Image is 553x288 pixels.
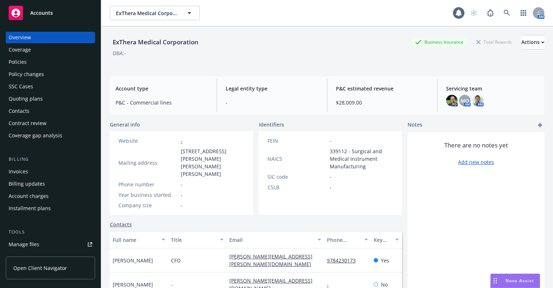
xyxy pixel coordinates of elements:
div: CSLB [267,183,327,191]
div: Billing [6,156,95,163]
span: CFO [171,257,181,264]
div: SSC Cases [9,81,33,92]
span: - [181,181,183,188]
div: Coverage gap analysis [9,130,62,141]
div: SIC code [267,173,327,181]
span: 339112 - Surgical and Medical Instrument Manufacturing [330,147,394,170]
div: Phone number [118,181,178,188]
span: Nova Assist [505,278,534,284]
div: Account charges [9,190,49,202]
a: Contract review [6,118,95,129]
span: General info [110,121,140,128]
button: Title [168,231,226,248]
span: There are no notes yet [444,141,508,150]
a: Installment plans [6,203,95,214]
a: Search [500,6,514,20]
div: Key contact [374,236,391,244]
div: Drag to move [491,274,500,288]
div: Mailing address [118,159,178,167]
a: Policies [6,56,95,68]
span: P&C estimated revenue [336,85,428,92]
div: Manage files [9,239,39,250]
span: Account type [116,85,208,92]
div: Business Insurance [412,37,467,46]
span: - [226,99,318,106]
span: - [330,173,332,181]
div: Phone number [327,236,360,244]
div: Policies [9,56,27,68]
span: - [181,201,183,209]
a: Invoices [6,166,95,177]
a: Overview [6,32,95,43]
a: Contacts [110,221,132,228]
div: Billing updates [9,178,45,190]
button: Actions [521,35,544,49]
div: Installment plans [9,203,51,214]
a: Manage files [6,239,95,250]
a: 9784230173 [327,257,361,264]
div: Contract review [9,118,46,129]
div: Email [229,236,313,244]
button: Phone number [324,231,371,248]
div: Invoices [9,166,28,177]
div: DBA: - [113,49,126,57]
div: NAICS [267,155,327,163]
a: Start snowing [467,6,481,20]
a: - [327,281,334,288]
div: Total Rewards [473,37,516,46]
img: photo [446,95,458,106]
a: Policy changes [6,68,95,80]
span: Yes [381,257,389,264]
a: add [536,121,544,129]
div: Contacts [9,105,30,117]
div: Full name [113,236,157,244]
a: Report a Bug [483,6,498,20]
a: Contacts [6,105,95,117]
a: Coverage [6,44,95,56]
div: Year business started [118,191,178,199]
div: Title [171,236,216,244]
a: SSC Cases [6,81,95,92]
a: Account charges [6,190,95,202]
div: Overview [9,32,31,43]
div: Coverage [9,44,31,56]
span: [STREET_ADDRESS][PERSON_NAME][PERSON_NAME][PERSON_NAME] [181,147,244,178]
div: ExThera Medical Corporation [110,37,201,47]
span: [PERSON_NAME] [113,257,153,264]
span: Notes [408,121,422,129]
div: Website [118,137,178,145]
a: Add new notes [458,158,494,166]
span: $28,009.00 [336,99,428,106]
a: Coverage gap analysis [6,130,95,141]
div: Company size [118,201,178,209]
div: Policy changes [9,68,44,80]
span: Accounts [30,10,53,16]
a: - [181,137,183,144]
button: Email [226,231,324,248]
span: Identifiers [259,121,284,128]
div: Quoting plans [9,93,43,105]
a: Switch app [516,6,531,20]
span: P&C - Commercial lines [116,99,208,106]
button: Full name [110,231,168,248]
a: Quoting plans [6,93,95,105]
a: Billing updates [6,178,95,190]
span: Servicing team [446,85,539,92]
div: Tools [6,229,95,236]
span: ExThera Medical Corporation [116,9,178,17]
span: - [330,137,332,145]
span: - [330,183,332,191]
a: Accounts [6,3,95,23]
span: - [181,191,183,199]
button: Key contact [371,231,402,248]
span: Legal entity type [226,85,318,92]
div: FEIN [267,137,327,145]
button: ExThera Medical Corporation [110,6,200,20]
button: Nova Assist [490,274,540,288]
a: [PERSON_NAME][EMAIL_ADDRESS][PERSON_NAME][DOMAIN_NAME] [229,253,317,267]
img: photo [472,95,484,106]
span: MQ [460,97,469,105]
span: Open Client Navigator [13,264,67,272]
